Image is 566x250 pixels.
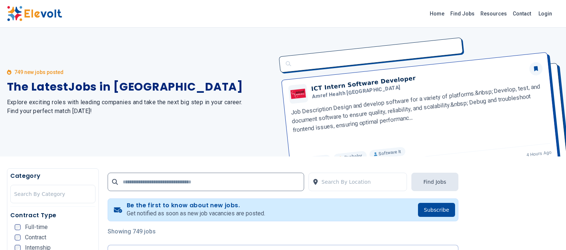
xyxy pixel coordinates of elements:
h5: Category [10,172,96,180]
input: Contract [15,235,21,240]
h2: Explore exciting roles with leading companies and take the next big step in your career. Find you... [7,98,274,116]
a: Home [427,8,447,20]
p: Get notified as soon as new job vacancies are posted. [127,209,265,218]
button: Subscribe [418,203,455,217]
a: Resources [477,8,510,20]
input: Full-time [15,224,21,230]
h5: Contract Type [10,211,96,220]
img: Elevolt [7,6,62,21]
a: Contact [510,8,534,20]
span: Full-time [25,224,48,230]
a: Login [534,6,556,21]
button: Find Jobs [411,173,458,191]
h4: Be the first to know about new jobs. [127,202,265,209]
p: Showing 749 jobs [108,227,458,236]
span: Contract [25,235,46,240]
a: Find Jobs [447,8,477,20]
h1: The Latest Jobs in [GEOGRAPHIC_DATA] [7,80,274,94]
p: 749 new jobs posted [14,68,64,76]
